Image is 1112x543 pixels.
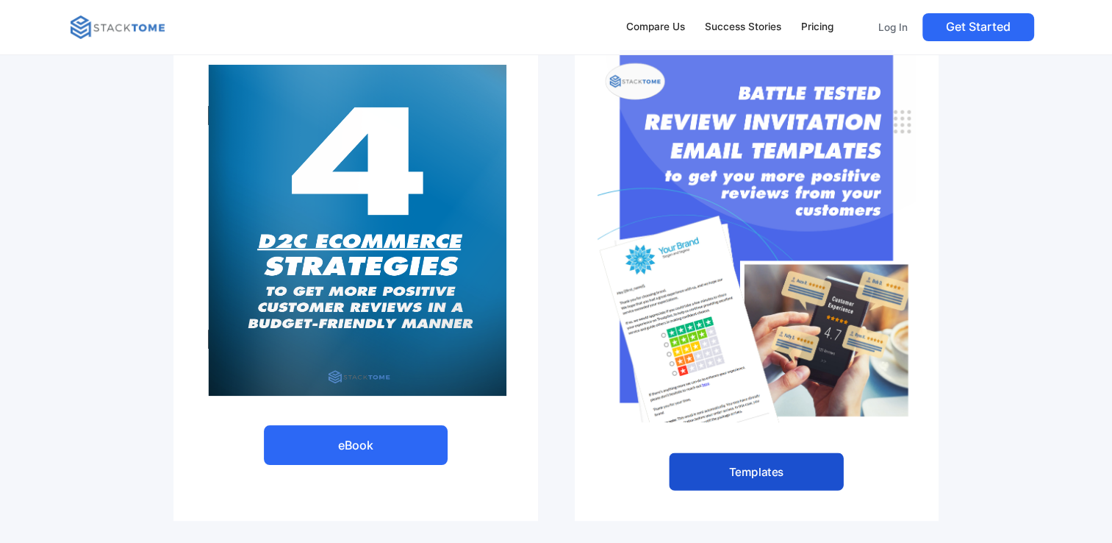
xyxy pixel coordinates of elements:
[620,12,692,43] a: Compare Us
[205,65,506,396] img: StackTome ebook: 4 D2C ecommerce strategies to get more positive customer reviews in a budget-fri...
[922,13,1034,41] a: Get Started
[869,13,916,41] a: Log In
[626,19,685,35] div: Compare Us
[669,452,844,491] a: Templates
[264,425,448,465] a: eBook
[698,12,789,43] a: Success Stories
[598,38,916,422] img: Battle tested review invitation email templates by StackTome
[801,19,833,35] div: Pricing
[878,21,908,34] p: Log In
[705,19,781,35] div: Success Stories
[794,12,840,43] a: Pricing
